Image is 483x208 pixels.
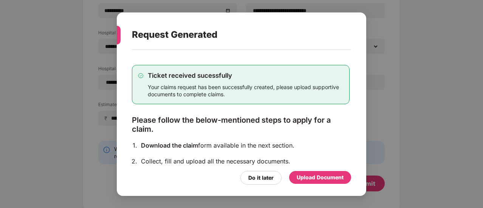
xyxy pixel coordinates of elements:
div: Do it later [248,173,274,182]
div: Ticket received sucessfully [148,71,343,79]
div: form available in the next section. [141,141,350,149]
div: Your claims request has been successfully created, please upload supportive documents to complete... [148,83,343,97]
span: Download the claim [141,141,198,149]
div: 1. [133,141,137,149]
div: Request Generated [132,20,333,49]
img: svg+xml;base64,PHN2ZyB4bWxucz0iaHR0cDovL3d3dy53My5vcmcvMjAwMC9zdmciIHdpZHRoPSIxMy4zMzMiIGhlaWdodD... [138,73,143,78]
div: Please follow the below-mentioned steps to apply for a claim. [132,115,350,133]
div: Collect, fill and upload all the necessary documents. [141,157,350,165]
div: Upload Document [297,173,344,181]
div: 2. [132,157,137,165]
